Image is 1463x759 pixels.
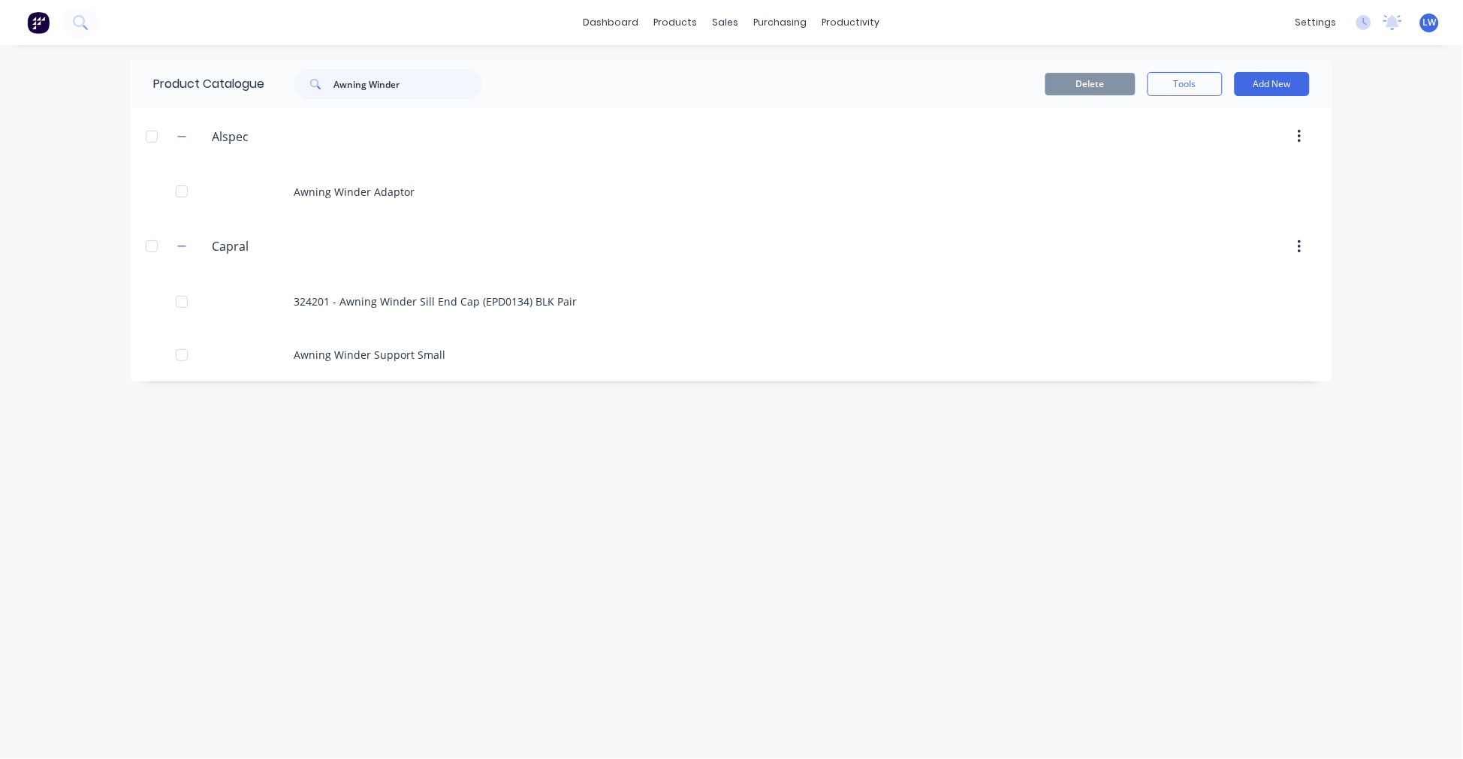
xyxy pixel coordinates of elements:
[333,69,482,99] input: Search...
[576,11,647,34] a: dashboard
[747,11,815,34] div: purchasing
[1423,16,1437,29] span: LW
[1235,72,1310,96] button: Add New
[815,11,888,34] div: productivity
[131,165,1332,218] div: Awning Winder Adaptor
[1288,11,1344,34] div: settings
[647,11,705,34] div: products
[131,275,1332,328] div: 324201 - Awning Winder Sill End Cap (EPD0134) BLK Pair
[131,60,264,108] div: Product Catalogue
[212,237,390,255] input: Enter category name
[1045,73,1136,95] button: Delete
[131,328,1332,381] div: Awning Winder Support Small
[212,128,390,146] input: Enter category name
[1148,72,1223,96] button: Tools
[705,11,747,34] div: sales
[27,11,50,34] img: Factory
